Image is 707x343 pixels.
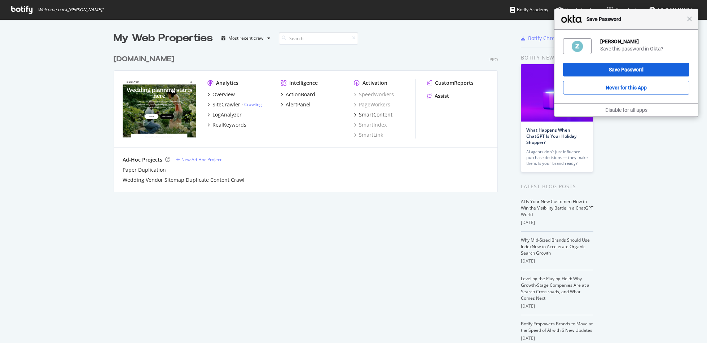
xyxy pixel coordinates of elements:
[354,121,387,128] a: SmartIndex
[521,198,593,217] a: AI Is Your New Customer: How to Win the Visibility Battle in a ChatGPT World
[212,111,242,118] div: LogAnalyzer
[521,219,593,226] div: [DATE]
[528,35,579,42] div: Botify Chrome Plugin
[289,79,318,87] div: Intelligence
[687,16,692,22] span: Close
[435,79,474,87] div: CustomReports
[279,32,358,45] input: Search
[286,101,311,108] div: AlertPanel
[207,121,246,128] a: RealKeywords
[521,183,593,190] div: Latest Blog Posts
[244,101,262,107] a: Crawling
[521,64,593,122] img: What Happens When ChatGPT Is Your Holiday Shopper?
[563,81,689,94] button: Never for this App
[207,101,262,108] a: SiteCrawler- Crawling
[526,149,588,166] div: AI agents don’t just influence purchase decisions — they make them. Is your brand ready?
[38,7,103,13] span: Welcome back, [PERSON_NAME] !
[354,111,392,118] a: SmartContent
[571,40,584,53] img: NKxa0AAAAAZJREFUAwCT4wjCD4BiSQAAAABJRU5ErkJggg==
[521,35,579,42] a: Botify Chrome Plugin
[510,6,548,13] div: Botify Academy
[521,303,593,309] div: [DATE]
[600,38,689,45] div: [PERSON_NAME]
[219,32,273,44] button: Most recent crawl
[242,101,262,107] div: -
[281,91,315,98] a: ActionBoard
[123,79,196,138] img: zola.com
[521,237,590,256] a: Why Mid-Sized Brands Should Use IndexNow to Accelerate Organic Search Growth
[521,258,593,264] div: [DATE]
[114,45,504,192] div: grid
[427,79,474,87] a: CustomReports
[354,101,390,108] a: PageWorkers
[123,166,166,173] a: Paper Duplication
[212,101,240,108] div: SiteCrawler
[658,6,692,13] span: Karl Thumm
[207,111,242,118] a: LogAnalyzer
[123,156,162,163] div: Ad-Hoc Projects
[521,335,593,342] div: [DATE]
[605,107,647,113] a: Disable for all apps
[114,31,213,45] div: My Web Properties
[281,101,311,108] a: AlertPanel
[212,91,235,98] div: Overview
[123,176,245,184] a: Wedding Vendor Sitemap Duplicate Content Crawl
[207,91,235,98] a: Overview
[606,6,644,13] div: Organizations
[354,91,394,98] a: SpeedWorkers
[176,157,221,163] a: New Ad-Hoc Project
[435,92,449,100] div: Assist
[228,36,264,40] div: Most recent crawl
[363,79,387,87] div: Activation
[354,131,383,138] a: SmartLink
[556,6,598,13] div: Knowledge Base
[427,92,449,100] a: Assist
[181,157,221,163] div: New Ad-Hoc Project
[359,111,392,118] div: SmartContent
[526,127,576,145] a: What Happens When ChatGPT Is Your Holiday Shopper?
[286,91,315,98] div: ActionBoard
[114,54,174,65] div: [DOMAIN_NAME]
[216,79,238,87] div: Analytics
[583,15,687,23] span: Save Password
[521,54,593,62] div: Botify news
[600,45,689,52] div: Save this password in Okta?
[563,63,689,76] button: Save Password
[521,321,593,333] a: Botify Empowers Brands to Move at the Speed of AI with 6 New Updates
[212,121,246,128] div: RealKeywords
[644,4,703,16] button: [PERSON_NAME]
[521,276,589,301] a: Leveling the Playing Field: Why Growth-Stage Companies Are at a Search Crossroads, and What Comes...
[114,54,177,65] a: [DOMAIN_NAME]
[489,57,498,63] div: Pro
